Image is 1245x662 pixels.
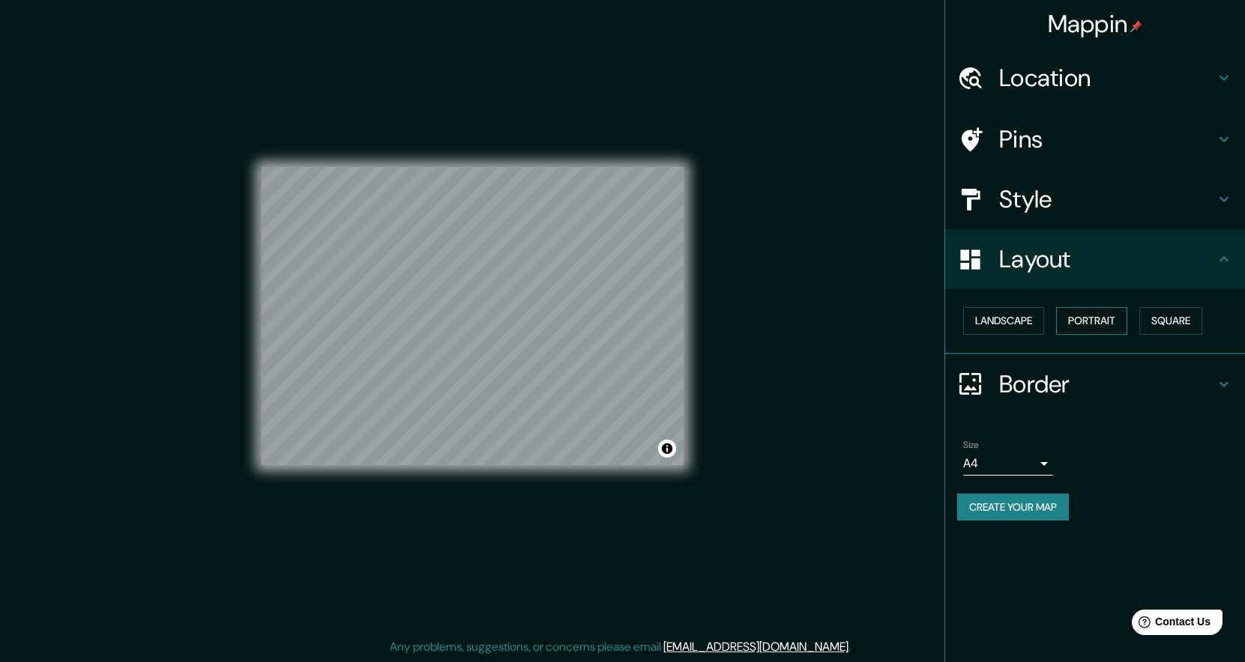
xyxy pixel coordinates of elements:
[999,63,1215,93] h4: Location
[999,184,1215,214] h4: Style
[1139,307,1202,335] button: Square
[945,354,1245,414] div: Border
[957,494,1069,521] button: Create your map
[963,307,1044,335] button: Landscape
[999,244,1215,274] h4: Layout
[963,438,979,451] label: Size
[1056,307,1127,335] button: Portrait
[851,638,853,656] div: .
[963,452,1053,476] div: A4
[945,109,1245,169] div: Pins
[663,639,848,655] a: [EMAIL_ADDRESS][DOMAIN_NAME]
[999,369,1215,399] h4: Border
[390,638,851,656] p: Any problems, suggestions, or concerns please email .
[945,169,1245,229] div: Style
[1048,9,1143,39] h4: Mappin
[945,48,1245,108] div: Location
[1112,604,1229,646] iframe: Help widget launcher
[853,638,856,656] div: .
[1130,20,1142,32] img: pin-icon.png
[999,124,1215,154] h4: Pins
[262,167,684,465] canvas: Map
[658,440,676,458] button: Toggle attribution
[945,229,1245,289] div: Layout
